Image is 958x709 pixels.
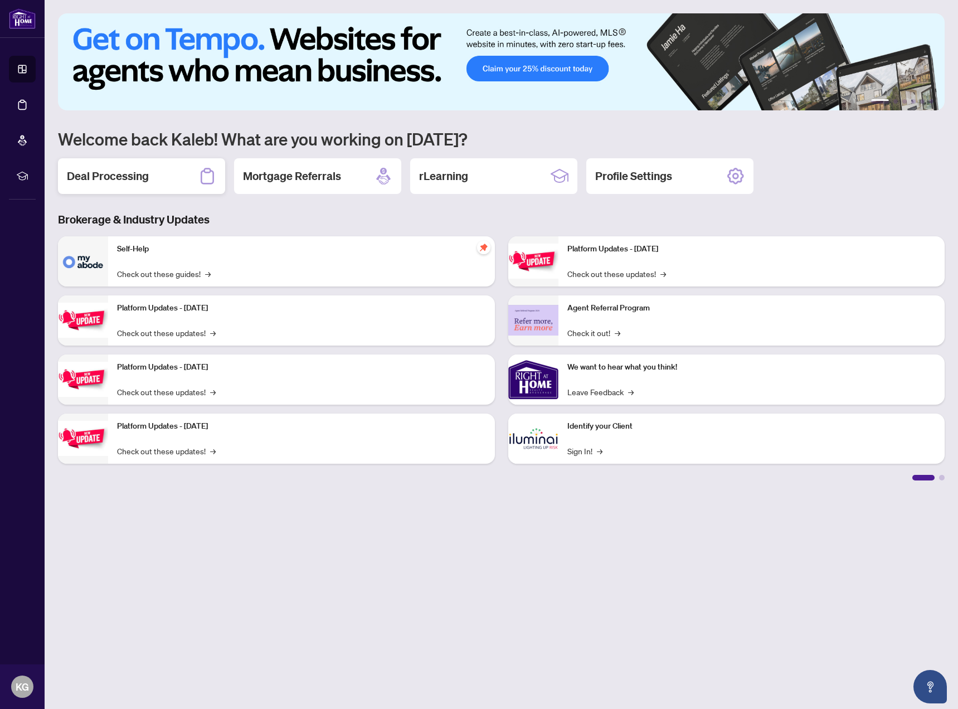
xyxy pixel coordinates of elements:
h2: Profile Settings [595,168,672,184]
img: Platform Updates - June 23, 2025 [508,244,558,279]
h1: Welcome back Kaleb! What are you working on [DATE]? [58,128,945,149]
span: → [628,386,634,398]
h2: Deal Processing [67,168,149,184]
a: Check out these updates!→ [567,268,666,280]
img: We want to hear what you think! [508,354,558,405]
p: Identify your Client [567,420,936,433]
h2: Mortgage Referrals [243,168,341,184]
button: 5 [920,99,925,104]
a: Check out these updates!→ [117,327,216,339]
p: Self-Help [117,243,486,255]
a: Check out these guides!→ [117,268,211,280]
p: Platform Updates - [DATE] [117,361,486,373]
h2: rLearning [419,168,468,184]
button: 1 [871,99,889,104]
a: Check out these updates!→ [117,445,216,457]
button: 3 [902,99,907,104]
img: Agent Referral Program [508,305,558,336]
img: logo [9,8,36,29]
p: Platform Updates - [DATE] [117,302,486,314]
span: → [210,327,216,339]
img: Platform Updates - July 8, 2025 [58,421,108,456]
h3: Brokerage & Industry Updates [58,212,945,227]
p: Agent Referral Program [567,302,936,314]
span: pushpin [477,241,490,254]
img: Identify your Client [508,414,558,464]
img: Slide 0 [58,13,945,110]
button: 6 [929,99,933,104]
span: → [210,445,216,457]
p: Platform Updates - [DATE] [117,420,486,433]
button: Open asap [913,670,947,703]
span: → [597,445,602,457]
p: We want to hear what you think! [567,361,936,373]
img: Self-Help [58,236,108,286]
a: Check it out!→ [567,327,620,339]
span: KG [16,679,29,695]
a: Sign In!→ [567,445,602,457]
button: 4 [911,99,916,104]
button: 2 [893,99,898,104]
span: → [210,386,216,398]
img: Platform Updates - July 21, 2025 [58,362,108,397]
span: → [205,268,211,280]
span: → [615,327,620,339]
a: Check out these updates!→ [117,386,216,398]
img: Platform Updates - September 16, 2025 [58,303,108,338]
p: Platform Updates - [DATE] [567,243,936,255]
span: → [660,268,666,280]
a: Leave Feedback→ [567,386,634,398]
